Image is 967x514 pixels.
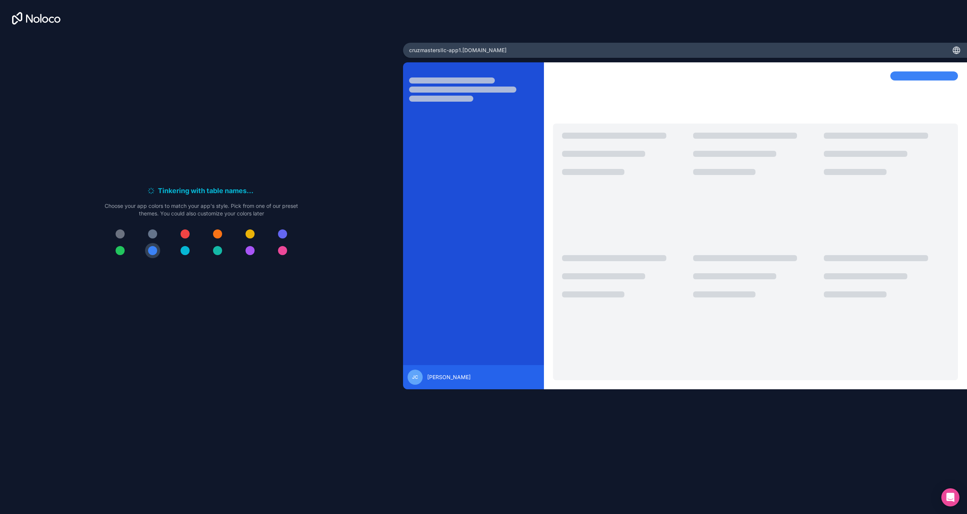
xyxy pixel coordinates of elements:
[941,488,959,506] div: Open Intercom Messenger
[412,374,418,380] span: JC
[247,186,249,196] span: .
[249,186,251,196] span: .
[409,46,507,54] span: cruzmastersllc-app1 .[DOMAIN_NAME]
[158,186,256,196] h6: Tinkering with table names
[105,202,298,217] p: Choose your app colors to match your app's style. Pick from one of our preset themes. You could a...
[427,373,471,381] span: [PERSON_NAME]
